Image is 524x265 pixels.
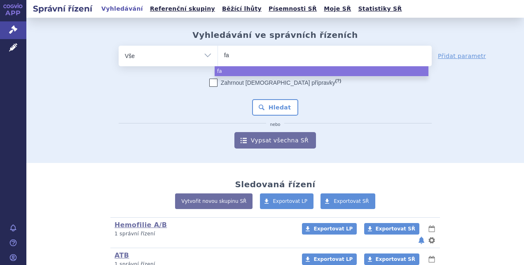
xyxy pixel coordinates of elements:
[335,78,341,84] abbr: (?)
[260,193,314,209] a: Exportovat LP
[266,3,319,14] a: Písemnosti SŘ
[428,254,436,264] button: lhůty
[356,3,404,14] a: Statistiky SŘ
[115,221,167,229] a: Hemofilie A/B
[220,3,264,14] a: Běžící lhůty
[234,132,316,149] a: Vypsat všechna SŘ
[313,256,353,262] span: Exportovat LP
[320,193,375,209] a: Exportovat SŘ
[334,198,369,204] span: Exportovat SŘ
[376,256,415,262] span: Exportovat SŘ
[428,224,436,234] button: lhůty
[364,223,419,235] a: Exportovat SŘ
[215,66,428,76] li: fa
[147,3,218,14] a: Referenční skupiny
[99,3,145,14] a: Vyhledávání
[26,3,99,14] h2: Správní řízení
[364,253,419,265] a: Exportovat SŘ
[302,253,357,265] a: Exportovat LP
[428,235,436,245] button: nastavení
[266,122,285,127] i: nebo
[321,3,353,14] a: Moje SŘ
[235,179,315,189] h2: Sledovaná řízení
[209,79,341,87] label: Zahrnout [DEMOGRAPHIC_DATA] přípravky
[417,235,426,245] button: notifikace
[252,99,299,116] button: Hledat
[438,52,486,60] a: Přidat parametr
[302,223,357,235] a: Exportovat LP
[115,251,129,259] a: ATB
[313,226,353,232] span: Exportovat LP
[376,226,415,232] span: Exportovat SŘ
[175,193,253,209] a: Vytvořit novou skupinu SŘ
[273,198,308,204] span: Exportovat LP
[115,230,291,237] p: 1 správní řízení
[192,30,358,40] h2: Vyhledávání ve správních řízeních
